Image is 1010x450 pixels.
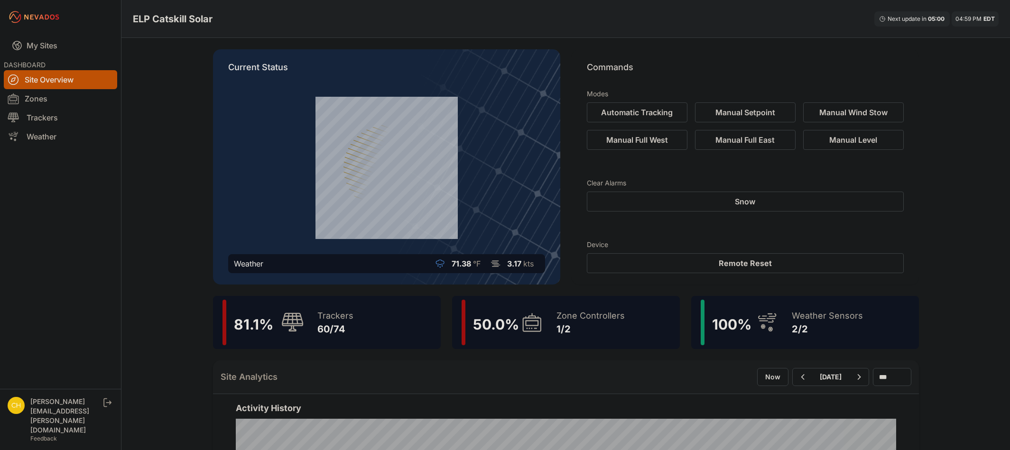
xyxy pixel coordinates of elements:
[695,130,796,150] button: Manual Full East
[587,253,904,273] button: Remote Reset
[803,130,904,150] button: Manual Level
[317,309,353,322] div: Trackers
[812,368,849,386] button: [DATE]
[523,259,534,268] span: kts
[983,15,995,22] span: EDT
[792,322,863,336] div: 2/2
[30,435,57,442] a: Feedback
[236,402,896,415] h2: Activity History
[133,7,213,31] nav: Breadcrumb
[221,370,278,384] h2: Site Analytics
[4,34,117,57] a: My Sites
[8,9,61,25] img: Nevados
[4,70,117,89] a: Site Overview
[133,12,213,26] h3: ELP Catskill Solar
[30,397,102,435] div: [PERSON_NAME][EMAIL_ADDRESS][PERSON_NAME][DOMAIN_NAME]
[691,296,919,349] a: 100%Weather Sensors2/2
[955,15,982,22] span: 04:59 PM
[234,316,273,333] span: 81.1 %
[792,309,863,322] div: Weather Sensors
[587,61,904,82] p: Commands
[473,316,519,333] span: 50.0 %
[587,102,687,122] button: Automatic Tracking
[317,322,353,336] div: 60/74
[757,368,788,386] button: Now
[587,130,687,150] button: Manual Full West
[888,15,927,22] span: Next update in
[928,15,945,23] div: 05 : 00
[587,192,904,211] button: Snow
[803,102,904,122] button: Manual Wind Stow
[556,309,625,322] div: Zone Controllers
[213,296,441,349] a: 81.1%Trackers60/74
[556,322,625,336] div: 1/2
[4,89,117,108] a: Zones
[695,102,796,122] button: Manual Setpoint
[587,240,904,249] h3: Device
[8,397,25,414] img: chris.young@nevados.solar
[507,259,521,268] span: 3.17
[587,178,904,188] h3: Clear Alarms
[712,316,751,333] span: 100 %
[4,108,117,127] a: Trackers
[452,296,680,349] a: 50.0%Zone Controllers1/2
[228,61,545,82] p: Current Status
[234,258,263,269] div: Weather
[587,89,608,99] h3: Modes
[473,259,481,268] span: °F
[4,127,117,146] a: Weather
[4,61,46,69] span: DASHBOARD
[452,259,471,268] span: 71.38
